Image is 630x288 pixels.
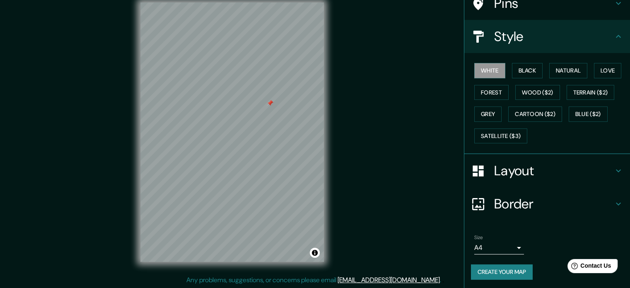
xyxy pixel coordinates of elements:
[512,63,543,78] button: Black
[464,20,630,53] div: Style
[471,264,533,280] button: Create your map
[594,63,621,78] button: Love
[474,128,527,144] button: Satellite ($3)
[515,85,560,100] button: Wood ($2)
[508,106,562,122] button: Cartoon ($2)
[494,28,613,45] h4: Style
[494,162,613,179] h4: Layout
[474,241,524,254] div: A4
[567,85,615,100] button: Terrain ($2)
[338,276,440,284] a: [EMAIL_ADDRESS][DOMAIN_NAME]
[464,154,630,187] div: Layout
[464,187,630,220] div: Border
[442,275,444,285] div: .
[474,85,509,100] button: Forest
[186,275,441,285] p: Any problems, suggestions, or concerns please email .
[556,256,621,279] iframe: Help widget launcher
[474,63,505,78] button: White
[474,234,483,241] label: Size
[569,106,608,122] button: Blue ($2)
[310,248,320,258] button: Toggle attribution
[474,106,502,122] button: Grey
[441,275,442,285] div: .
[549,63,587,78] button: Natural
[494,196,613,212] h4: Border
[140,2,324,262] canvas: Map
